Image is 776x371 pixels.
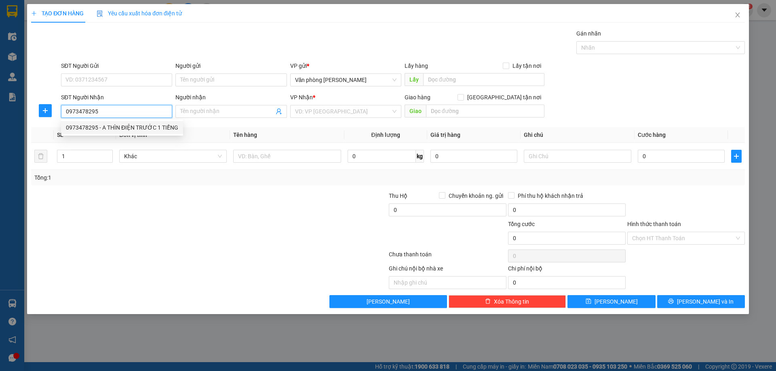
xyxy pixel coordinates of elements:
button: plus [39,104,52,117]
span: save [586,298,591,305]
span: Lấy tận nơi [509,61,544,70]
div: VP gửi [290,61,401,70]
span: Xóa Thông tin [494,297,529,306]
span: Thu Hộ [389,193,407,199]
div: Chưa thanh toán [388,250,507,264]
button: printer[PERSON_NAME] và In [657,295,745,308]
button: save[PERSON_NAME] [567,295,655,308]
span: [PERSON_NAME] [595,297,638,306]
span: close [734,12,741,18]
span: Lấy hàng [405,63,428,69]
span: Giao [405,105,426,117]
button: Close [726,4,749,27]
span: Yêu cầu xuất hóa đơn điện tử [97,10,182,17]
span: printer [668,298,674,305]
button: delete [34,150,47,163]
div: Tổng: 1 [34,173,299,182]
span: delete [485,298,491,305]
input: Dọc đường [426,105,544,117]
div: Ghi chú nội bộ nhà xe [389,264,506,276]
span: Định lượng [371,132,400,138]
label: Gán nhãn [576,30,601,37]
span: plus [732,153,741,159]
span: SL [57,132,63,138]
span: kg [416,150,424,163]
div: SĐT Người Gửi [61,61,172,70]
button: deleteXóa Thông tin [449,295,566,308]
button: [PERSON_NAME] [329,295,447,308]
span: TẠO ĐƠN HÀNG [31,10,84,17]
span: Giao hàng [405,94,430,101]
span: Lấy [405,73,423,86]
button: plus [731,150,742,163]
th: Ghi chú [521,127,635,143]
img: icon [97,10,103,17]
div: Chi phí nội bộ [508,264,626,276]
input: 0 [430,150,517,163]
label: Hình thức thanh toán [627,221,681,227]
span: VP Nhận [290,94,313,101]
span: Văn phòng Quỳnh Lưu [295,74,396,86]
span: plus [39,107,51,114]
span: [PERSON_NAME] [367,297,410,306]
input: Nhập ghi chú [389,276,506,289]
span: plus [31,10,37,16]
span: Cước hàng [638,132,666,138]
span: Tên hàng [233,132,257,138]
span: Khác [124,150,222,162]
span: user-add [276,108,282,115]
input: VD: Bàn, Ghế [233,150,341,163]
div: 0973478295 - A THÌN ĐIỆN TRƯỚC 1 TIẾNG [66,123,178,132]
span: Giá trị hàng [430,132,460,138]
span: [GEOGRAPHIC_DATA] tận nơi [464,93,544,102]
span: [PERSON_NAME] và In [677,297,734,306]
span: Phí thu hộ khách nhận trả [515,191,586,200]
div: SĐT Người Nhận [61,93,172,102]
input: Dọc đường [423,73,544,86]
div: Người gửi [175,61,287,70]
span: Tổng cước [508,221,535,227]
div: Người nhận [175,93,287,102]
div: 0973478295 - A THÌN ĐIỆN TRƯỚC 1 TIẾNG [61,121,183,134]
input: Ghi Chú [524,150,631,163]
span: Chuyển khoản ng. gửi [445,191,506,200]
